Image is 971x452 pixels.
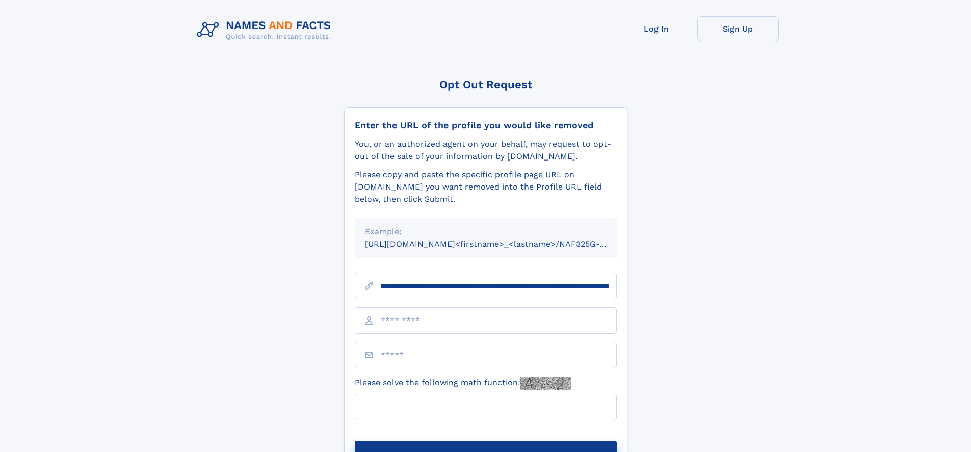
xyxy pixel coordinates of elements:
[365,239,636,249] small: [URL][DOMAIN_NAME]<firstname>_<lastname>/NAF325G-xxxxxxxx
[365,226,607,238] div: Example:
[193,16,339,44] img: Logo Names and Facts
[697,16,779,41] a: Sign Up
[355,377,571,390] label: Please solve the following math function:
[344,78,627,91] div: Opt Out Request
[616,16,697,41] a: Log In
[355,120,617,131] div: Enter the URL of the profile you would like removed
[355,169,617,205] div: Please copy and paste the specific profile page URL on [DOMAIN_NAME] you want removed into the Pr...
[355,138,617,163] div: You, or an authorized agent on your behalf, may request to opt-out of the sale of your informatio...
